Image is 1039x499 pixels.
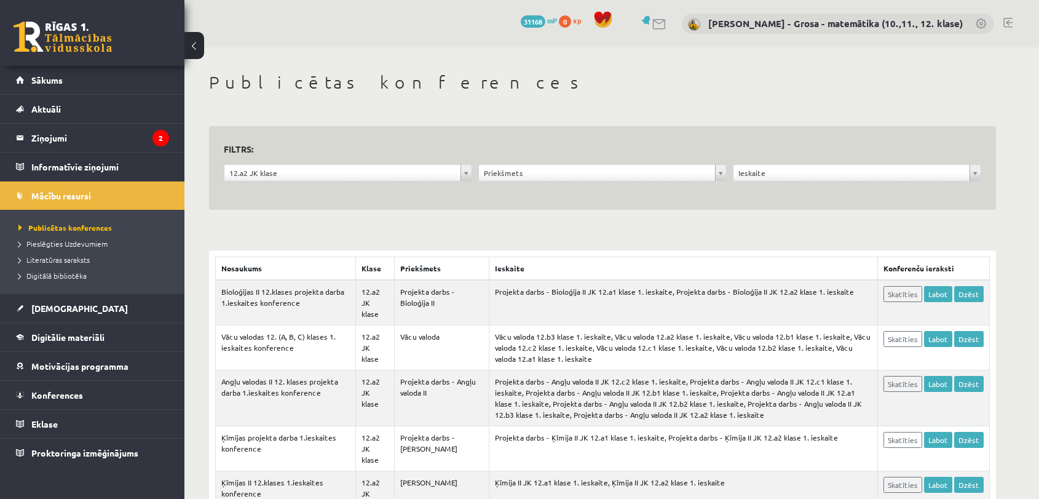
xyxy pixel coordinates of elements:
td: Angļu valodas II 12. klases projekta darba 1.ieskaites konference [216,370,356,426]
a: Dzēst [954,376,984,392]
a: Ieskaite [733,165,981,181]
span: Proktoringa izmēģinājums [31,447,138,458]
span: Publicētas konferences [18,223,112,233]
a: 12.a2 JK klase [224,165,472,181]
span: Digitālā bibliotēka [18,271,87,281]
a: Labot [924,477,952,493]
td: Bioloģijas II 12.klases projekta darba 1.ieskaites konference [216,280,356,325]
span: Mācību resursi [31,190,91,201]
a: Eklase [16,410,169,438]
td: Vācu valoda [394,325,489,370]
td: Projekta darbs - Ķīmija II JK 12.a1 klase 1. ieskaite, Projekta darbs - Ķīmija II JK 12.a2 klase ... [489,426,877,471]
td: Projekta darbs - Angļu valoda II JK 12.c2 klase 1. ieskaite, Projekta darbs - Angļu valoda II JK ... [489,370,877,426]
a: 0 xp [559,15,587,25]
span: Motivācijas programma [31,361,128,372]
span: Konferences [31,389,83,401]
span: Digitālie materiāli [31,332,105,343]
a: Literatūras saraksts [18,254,172,265]
a: [PERSON_NAME] - Grosa - matemātika (10.,11., 12. klase) [708,17,963,30]
a: Aktuāli [16,95,169,123]
a: Sākums [16,66,169,94]
span: Priekšmets [484,165,710,181]
span: Aktuāli [31,103,61,114]
a: Skatīties [883,286,922,302]
a: Skatīties [883,376,922,392]
td: Projekta darbs - Bioloģija II JK 12.a1 klase 1. ieskaite, Projekta darbs - Bioloģija II JK 12.a2 ... [489,280,877,325]
a: Rīgas 1. Tālmācības vidusskola [14,22,112,52]
td: Projekta darbs - Bioloģija II [394,280,489,325]
a: Dzēst [954,477,984,493]
legend: Ziņojumi [31,124,169,152]
a: Konferences [16,381,169,409]
th: Priekšmets [394,257,489,281]
a: 31168 mP [521,15,557,25]
span: 31168 [521,15,545,28]
a: Labot [924,331,952,347]
td: 12.a2 JK klase [355,426,394,471]
span: mP [547,15,557,25]
a: Skatīties [883,331,922,347]
th: Konferenču ieraksti [877,257,989,281]
a: Publicētas konferences [18,222,172,233]
a: Priekšmets [479,165,726,181]
a: Dzēst [954,331,984,347]
td: Vācu valodas 12. (A, B, C) klases 1. ieskaites konference [216,325,356,370]
span: Sākums [31,74,63,86]
a: Digitālā bibliotēka [18,270,172,281]
a: Labot [924,432,952,448]
span: Pieslēgties Uzdevumiem [18,239,108,249]
a: [DEMOGRAPHIC_DATA] [16,294,169,322]
a: Pieslēgties Uzdevumiem [18,238,172,249]
a: Digitālie materiāli [16,323,169,351]
a: Skatīties [883,477,922,493]
span: [DEMOGRAPHIC_DATA] [31,303,128,314]
span: Ieskaite [738,165,965,181]
td: Vācu valoda 12.b3 klase 1. ieskaite, Vācu valoda 12.a2 klase 1. ieskaite, Vācu valoda 12.b1 klase... [489,325,877,370]
span: xp [573,15,581,25]
a: Informatīvie ziņojumi [16,153,169,181]
i: 2 [152,130,169,146]
td: 12.a2 JK klase [355,280,394,325]
td: Projekta darbs - Angļu valoda II [394,370,489,426]
a: Proktoringa izmēģinājums [16,439,169,467]
th: Nosaukums [216,257,356,281]
td: Ķīmijas projekta darba 1.ieskaites konference [216,426,356,471]
span: 12.a2 JK klase [229,165,456,181]
h1: Publicētas konferences [209,72,996,93]
a: Motivācijas programma [16,352,169,380]
td: Projekta darbs - [PERSON_NAME] [394,426,489,471]
td: 12.a2 JK klase [355,325,394,370]
th: Ieskaite [489,257,877,281]
th: Klase [355,257,394,281]
a: Ziņojumi2 [16,124,169,152]
a: Mācību resursi [16,182,169,210]
h3: Filtrs: [224,141,966,158]
span: Eklase [31,418,58,429]
a: Labot [924,376,952,392]
td: 12.a2 JK klase [355,370,394,426]
a: Labot [924,286,952,302]
legend: Informatīvie ziņojumi [31,153,169,181]
span: 0 [559,15,571,28]
a: Dzēst [954,432,984,448]
a: Skatīties [883,432,922,448]
img: Laima Tukāne - Grosa - matemātika (10.,11., 12. klase) [688,18,700,31]
a: Dzēst [954,286,984,302]
span: Literatūras saraksts [18,255,90,265]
